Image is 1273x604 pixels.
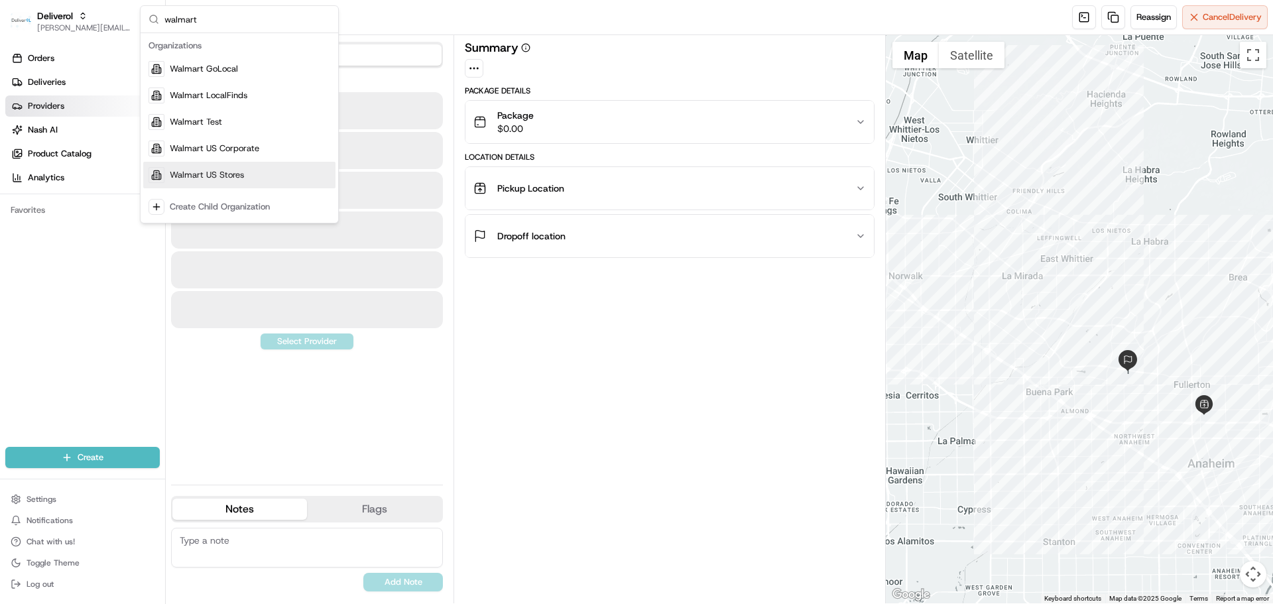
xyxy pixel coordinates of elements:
span: Deliveries [28,76,66,88]
span: Providers [28,100,64,112]
span: Walmart US Stores [170,169,244,181]
span: Reassign [1136,11,1171,23]
img: Jeff Sasse [13,193,34,214]
span: Knowledge Base [27,296,101,310]
div: 1 [1117,350,1138,371]
input: Search... [164,6,330,32]
span: $0.00 [497,122,534,135]
div: 📗 [13,298,24,308]
div: Suggestions [141,33,338,223]
button: Reassign [1130,5,1177,29]
span: Product Catalog [28,148,91,160]
span: Pylon [132,329,160,339]
a: Orders [5,48,165,69]
span: Settings [27,494,56,505]
span: Dropoff location [497,229,566,243]
button: Flags [307,499,442,520]
span: [DATE] [117,241,145,252]
a: Deliveries [5,72,165,93]
a: 📗Knowledge Base [8,291,107,315]
img: Deliverol [11,12,32,30]
button: Create [5,447,160,468]
span: Walmart Test [170,116,222,128]
img: Jes Laurent [13,229,34,253]
button: Log out [5,575,160,593]
span: [PERSON_NAME] [41,206,107,216]
a: Report a map error [1216,595,1269,602]
button: DeliverolDeliverol[PERSON_NAME][EMAIL_ADDRESS][DOMAIN_NAME] [5,5,137,37]
button: Show satellite imagery [939,42,1004,68]
h3: Summary [465,42,518,54]
button: Chat with us! [5,532,160,551]
div: Favorites [5,200,160,221]
div: We're available if you need us! [60,140,182,151]
span: Package [497,109,534,122]
span: Notifications [27,515,73,526]
span: Chat with us! [27,536,75,547]
a: Providers [5,95,165,117]
div: Location Details [465,152,874,162]
div: Past conversations [13,172,89,183]
a: Open this area in Google Maps (opens a new window) [889,586,933,603]
span: • [110,241,115,252]
span: Cancel Delivery [1203,11,1262,23]
div: Create Child Organization [170,201,270,213]
button: Toggle fullscreen view [1240,42,1266,68]
button: Deliverol [37,9,73,23]
img: 1732323095091-59ea418b-cfe3-43c8-9ae0-d0d06d6fd42c [28,127,52,151]
span: Analytics [28,172,64,184]
div: 💻 [112,298,123,308]
button: Toggle Theme [5,554,160,572]
div: Organizations [143,36,335,56]
p: Welcome 👋 [13,53,241,74]
img: Nash [13,13,40,40]
span: Pickup Location [497,182,564,195]
span: Nash AI [28,124,58,136]
span: Create [78,452,103,463]
a: Nash AI [5,119,165,141]
button: See all [206,170,241,186]
button: CancelDelivery [1182,5,1268,29]
button: [PERSON_NAME][EMAIL_ADDRESS][DOMAIN_NAME] [37,23,132,33]
span: Walmart GoLocal [170,63,238,75]
span: Walmart US Corporate [170,143,259,154]
a: Product Catalog [5,143,165,164]
button: Settings [5,490,160,509]
span: [DATE] [117,206,145,216]
button: Keyboard shortcuts [1044,594,1101,603]
a: Powered byPylon [93,328,160,339]
button: Start new chat [225,131,241,147]
img: 1736555255976-a54dd68f-1ca7-489b-9aae-adbdc363a1c4 [13,127,37,151]
button: Dropoff location [465,215,873,257]
div: Package Details [465,86,874,96]
button: Map camera controls [1240,561,1266,587]
button: Pickup Location [465,167,873,210]
span: Log out [27,579,54,589]
span: [PERSON_NAME] [41,241,107,252]
a: Terms (opens in new tab) [1189,595,1208,602]
span: • [110,206,115,216]
button: Show street map [892,42,939,68]
input: Clear [34,86,219,99]
button: Package$0.00 [465,101,873,143]
span: Toggle Theme [27,558,80,568]
div: Start new chat [60,127,217,140]
button: Notifications [5,511,160,530]
span: API Documentation [125,296,213,310]
span: Walmart LocalFinds [170,90,247,101]
img: Google [889,586,933,603]
span: Orders [28,52,54,64]
a: 💻API Documentation [107,291,218,315]
a: Analytics [5,167,165,188]
img: 1736555255976-a54dd68f-1ca7-489b-9aae-adbdc363a1c4 [27,242,37,253]
button: Notes [172,499,307,520]
span: Map data ©2025 Google [1109,595,1182,602]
